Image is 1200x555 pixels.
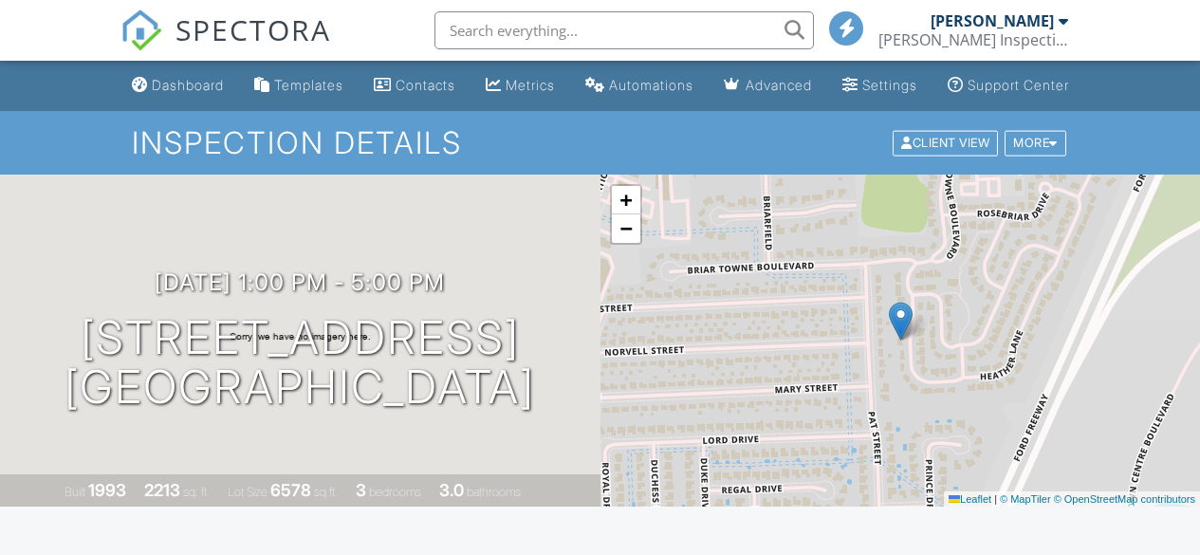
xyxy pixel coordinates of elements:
[835,68,925,103] a: Settings
[968,77,1069,93] div: Support Center
[439,480,464,500] div: 3.0
[155,269,445,295] h3: [DATE] 1:00 pm - 5:00 pm
[609,77,693,93] div: Automations
[1054,493,1195,505] a: © OpenStreetMap contributors
[88,480,126,500] div: 1993
[716,68,820,103] a: Advanced
[124,68,231,103] a: Dashboard
[506,77,555,93] div: Metrics
[578,68,701,103] a: Automations (Basic)
[1000,493,1051,505] a: © MapTiler
[120,26,331,65] a: SPECTORA
[891,135,1003,149] a: Client View
[152,77,224,93] div: Dashboard
[356,480,366,500] div: 3
[862,77,917,93] div: Settings
[619,216,632,240] span: −
[247,68,351,103] a: Templates
[931,11,1054,30] div: [PERSON_NAME]
[889,302,913,341] img: Marker
[274,77,343,93] div: Templates
[369,485,421,499] span: bedrooms
[228,485,268,499] span: Lot Size
[619,188,632,212] span: +
[940,68,1077,103] a: Support Center
[612,214,640,243] a: Zoom out
[1005,130,1066,156] div: More
[396,77,455,93] div: Contacts
[434,11,814,49] input: Search everything...
[270,480,311,500] div: 6578
[120,9,162,51] img: The Best Home Inspection Software - Spectora
[175,9,331,49] span: SPECTORA
[612,186,640,214] a: Zoom in
[949,493,991,505] a: Leaflet
[467,485,521,499] span: bathrooms
[144,480,180,500] div: 2213
[183,485,210,499] span: sq. ft.
[878,30,1068,49] div: Holsey Inspections & Consulting
[314,485,338,499] span: sq.ft.
[65,313,535,414] h1: [STREET_ADDRESS] [GEOGRAPHIC_DATA]
[746,77,812,93] div: Advanced
[478,68,563,103] a: Metrics
[65,485,85,499] span: Built
[132,126,1067,159] h1: Inspection Details
[366,68,463,103] a: Contacts
[994,493,997,505] span: |
[893,130,998,156] div: Client View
